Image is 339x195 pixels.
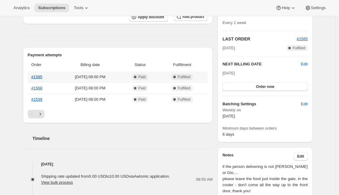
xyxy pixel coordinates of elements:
span: [DATE] [222,71,235,75]
span: Edit [301,101,308,107]
span: Weekly on [222,107,308,113]
span: Fulfilled [178,97,190,102]
button: Edit [294,152,308,161]
span: Apply discount [138,15,164,19]
span: Paid [138,86,146,91]
h4: [DATE] [23,161,213,167]
a: #1568 [31,86,42,90]
a: #1585 [297,37,308,41]
span: Fulfilled [178,75,190,79]
a: #1539 [31,97,42,102]
button: Help [272,4,300,12]
span: Order now [256,84,274,89]
span: Tools [74,5,83,10]
button: Settings [301,4,329,12]
span: Settings [311,5,326,10]
span: Shipping rate updated from 0.00 USD to 10.00 USD via Awtomic application . [41,174,170,185]
h2: LAST ORDER [222,36,297,42]
span: 08:55 AM [196,176,213,183]
span: Fulfillment [160,62,204,68]
span: Paid [138,97,146,102]
button: Edit [301,61,308,67]
button: Subscriptions [34,4,69,12]
button: Next [36,110,45,118]
span: Fulfilled [178,86,190,91]
span: if the person delivering is not [PERSON_NAME] or Gio.... please leave the food just inside the ga... [222,164,308,194]
h3: Notes [222,152,294,161]
h2: Timeline [33,135,213,141]
th: Order [28,58,59,71]
span: Analytics [13,5,30,10]
span: Edit [297,154,304,159]
h6: Batching Settings [222,101,301,107]
span: Paid [138,75,146,79]
nav: Pagination [28,110,208,118]
span: [DATE] [222,45,235,51]
span: Status [124,62,157,68]
span: Minimum days between orders [222,125,308,131]
span: [DATE] · 08:00 PM [60,85,120,91]
span: Billing date [60,62,120,68]
button: Edit [297,99,311,109]
span: [DATE] · 08:00 PM [60,96,120,103]
span: Fulfilled [293,46,305,50]
button: #1585 [297,36,308,42]
span: Help [282,5,290,10]
button: Analytics [10,4,33,12]
a: #1585 [31,75,42,79]
span: [DATE] · 08:00 PM [60,74,120,80]
span: Every 1 week [222,20,246,25]
button: Order now [222,82,308,91]
span: Add product [182,14,204,19]
span: Subscriptions [38,5,65,10]
button: Tools [70,4,93,12]
h2: Payment attempts [28,52,208,58]
span: [DATE] [222,114,235,118]
h2: NEXT BILLING DATE [222,61,301,67]
span: 6 days [222,132,234,137]
button: Add product [174,12,208,21]
button: View bulk process [41,180,73,185]
button: Apply discount [129,12,168,22]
